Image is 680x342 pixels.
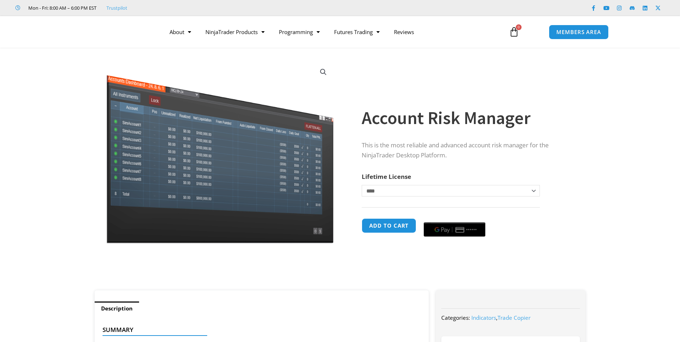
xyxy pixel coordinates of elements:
a: Trustpilot [106,4,127,12]
a: Futures Trading [327,24,387,40]
a: MEMBERS AREA [549,25,609,39]
a: Indicators [471,314,496,321]
iframe: Secure payment input frame [422,217,487,218]
a: Programming [272,24,327,40]
a: About [162,24,198,40]
a: Reviews [387,24,421,40]
a: View full-screen image gallery [317,66,330,79]
label: Lifetime License [362,172,411,181]
button: Buy with GPay [424,222,485,237]
text: •••••• [466,227,477,232]
p: This is the most reliable and advanced account risk manager for the NinjaTrader Desktop Platform. [362,140,571,161]
a: Clear options [362,200,373,205]
img: Screenshot 2024-08-26 15462845454 [105,60,335,244]
img: LogoAI | Affordable Indicators – NinjaTrader [71,19,148,45]
nav: Menu [162,24,501,40]
h4: Summary [103,326,415,333]
span: 0 [516,24,522,30]
span: Categories: [441,314,470,321]
a: Trade Copier [498,314,531,321]
span: Mon - Fri: 8:00 AM – 6:00 PM EST [27,4,96,12]
button: Add to cart [362,218,416,233]
a: 0 [498,22,530,42]
a: NinjaTrader Products [198,24,272,40]
span: MEMBERS AREA [556,29,601,35]
span: , [471,314,531,321]
h1: Account Risk Manager [362,105,571,130]
a: Description [95,301,139,315]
